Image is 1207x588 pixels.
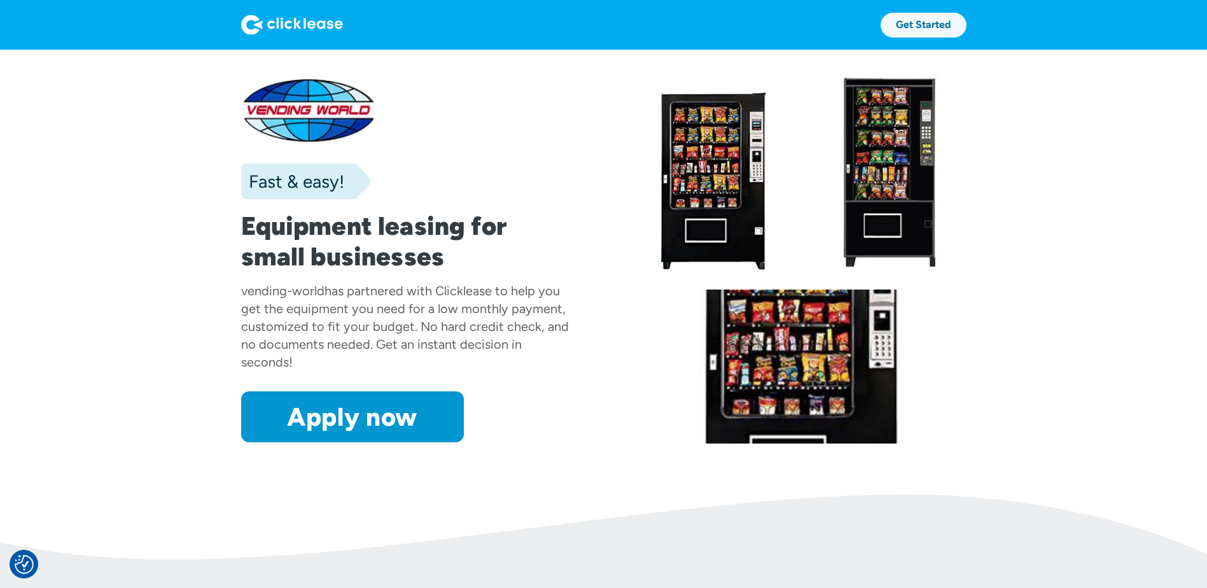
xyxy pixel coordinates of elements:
[241,391,464,442] a: Apply now
[15,555,34,574] button: Consent Preferences
[241,283,324,298] div: vending-world
[15,555,34,574] img: Revisit consent button
[241,169,344,194] div: Fast & easy!
[241,211,571,272] h1: Equipment leasing for small businesses
[241,283,569,370] div: has partnered with Clicklease to help you get the equipment you need for a low monthly payment, c...
[241,15,343,35] img: Logo
[881,13,966,38] a: Get Started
